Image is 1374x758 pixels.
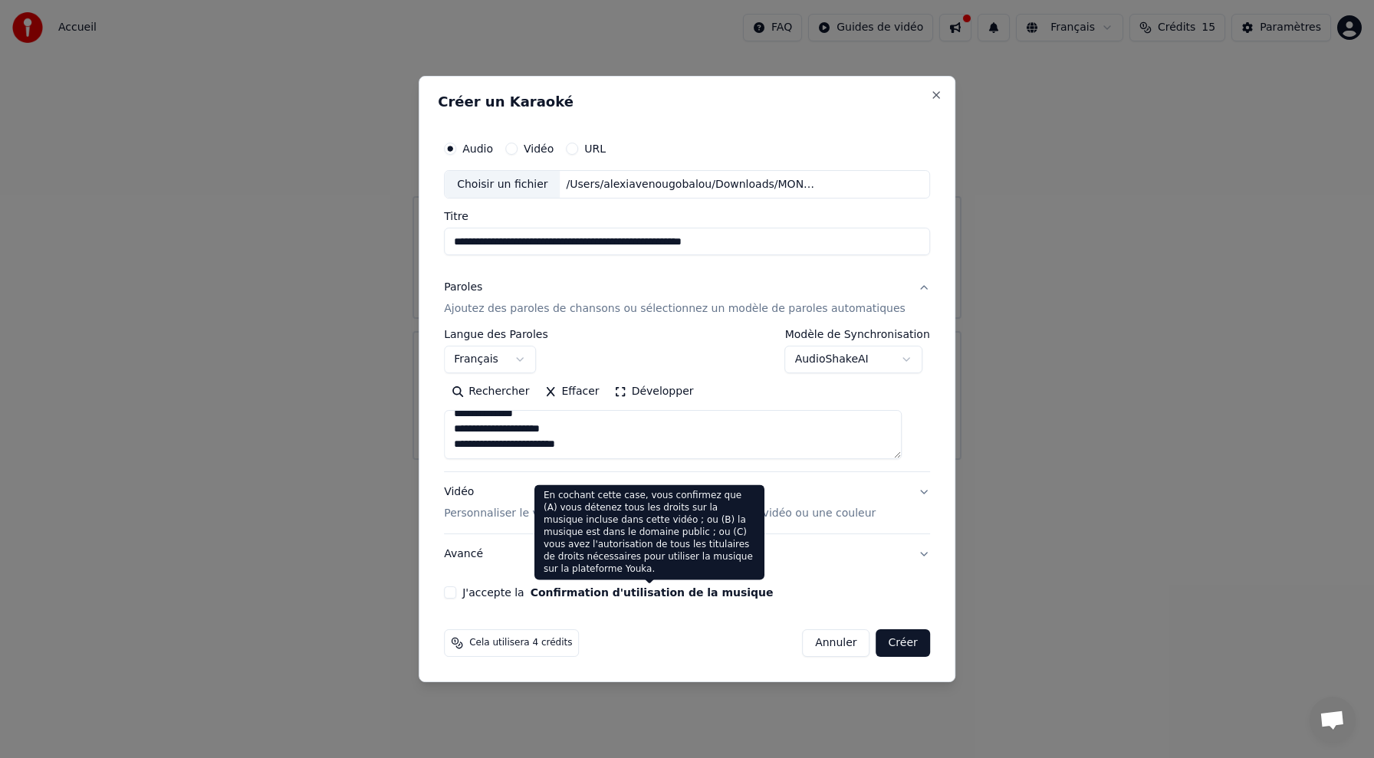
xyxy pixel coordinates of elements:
button: Avancé [444,534,930,574]
button: Annuler [802,629,869,657]
label: Vidéo [524,143,554,154]
label: Titre [444,212,930,222]
div: En cochant cette case, vous confirmez que (A) vous détenez tous les droits sur la musique incluse... [534,485,764,580]
button: Rechercher [444,380,537,405]
button: Créer [876,629,930,657]
div: /Users/alexiavenougobalou/Downloads/MONTAGE [PERSON_NAME]/[PERSON_NAME] - Le chanteur - Version I... [560,177,821,192]
label: J'accepte la [462,587,773,598]
button: Effacer [537,380,606,405]
span: Cela utilisera 4 crédits [469,637,572,649]
button: Développer [607,380,702,405]
div: Paroles [444,281,482,296]
label: URL [584,143,606,154]
p: Personnaliser le vidéo de karaoké : utiliser une image, une vidéo ou une couleur [444,506,876,521]
div: Vidéo [444,485,876,522]
label: Langue des Paroles [444,330,548,340]
p: Ajoutez des paroles de chansons ou sélectionnez un modèle de paroles automatiques [444,302,906,317]
button: VidéoPersonnaliser le vidéo de karaoké : utiliser une image, une vidéo ou une couleur [444,473,930,534]
button: ParolesAjoutez des paroles de chansons ou sélectionnez un modèle de paroles automatiques [444,268,930,330]
button: J'accepte la [531,587,774,598]
label: Modèle de Synchronisation [785,330,930,340]
label: Audio [462,143,493,154]
h2: Créer un Karaoké [438,95,936,109]
div: ParolesAjoutez des paroles de chansons ou sélectionnez un modèle de paroles automatiques [444,330,930,472]
div: Choisir un fichier [445,171,560,199]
